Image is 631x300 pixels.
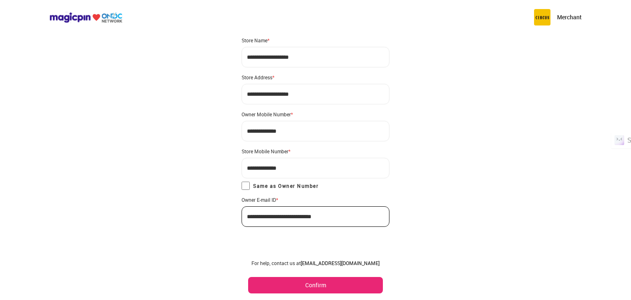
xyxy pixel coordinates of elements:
[242,74,389,81] div: Store Address
[242,182,250,190] input: Same as Owner Number
[242,182,318,190] label: Same as Owner Number
[248,277,383,293] button: Confirm
[534,9,550,25] img: circus.b677b59b.png
[242,37,389,44] div: Store Name
[248,260,383,266] div: For help, contact us at
[557,13,582,21] p: Merchant
[242,196,389,203] div: Owner E-mail ID
[301,260,380,266] a: [EMAIL_ADDRESS][DOMAIN_NAME]
[49,12,122,23] img: ondc-logo-new-small.8a59708e.svg
[242,111,389,118] div: Owner Mobile Number
[242,148,389,155] div: Store Mobile Number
